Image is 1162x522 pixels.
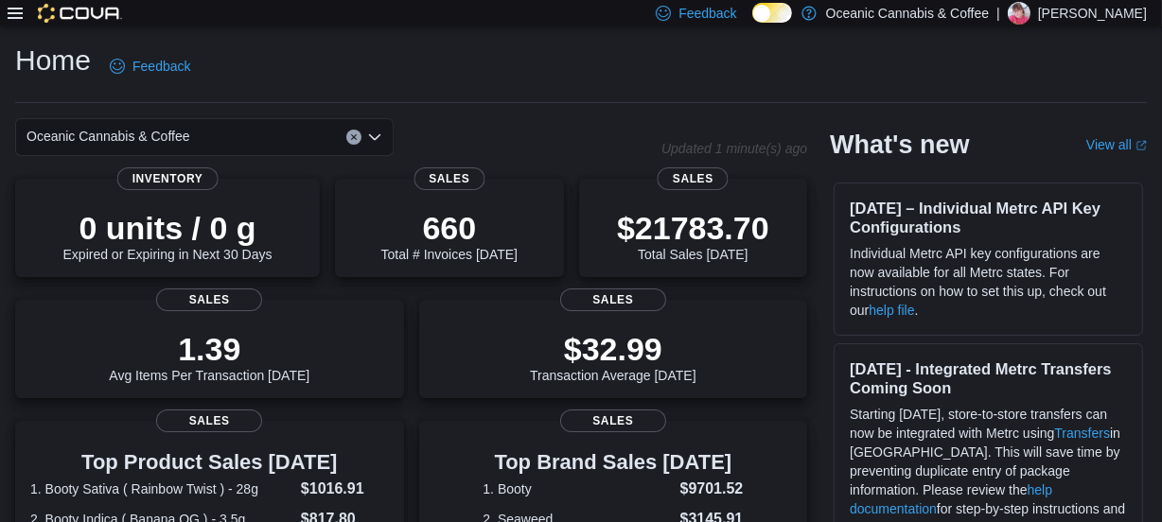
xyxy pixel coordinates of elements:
[367,130,382,145] button: Open list of options
[30,451,389,474] h3: Top Product Sales [DATE]
[661,141,807,156] p: Updated 1 minute(s) ago
[560,409,666,432] span: Sales
[1008,2,1030,25] div: Tina Vokey
[850,482,1052,516] a: help documentation
[1054,426,1110,441] a: Transfers
[752,3,792,23] input: Dark Mode
[869,303,914,318] a: help file
[156,288,262,311] span: Sales
[63,209,273,247] p: 0 units / 0 g
[530,330,696,368] p: $32.99
[346,130,361,145] button: Clear input
[15,42,91,79] h1: Home
[483,451,743,474] h3: Top Brand Sales [DATE]
[996,2,1000,25] p: |
[63,209,273,262] div: Expired or Expiring in Next 30 Days
[414,167,484,190] span: Sales
[38,4,122,23] img: Cova
[26,125,190,148] span: Oceanic Cannabis & Coffee
[850,199,1127,236] h3: [DATE] – Individual Metrc API Key Configurations
[678,4,736,23] span: Feedback
[658,167,729,190] span: Sales
[826,2,990,25] p: Oceanic Cannabis & Coffee
[1136,140,1147,151] svg: External link
[530,330,696,383] div: Transaction Average [DATE]
[381,209,518,262] div: Total # Invoices [DATE]
[117,167,219,190] span: Inventory
[109,330,309,383] div: Avg Items Per Transaction [DATE]
[617,209,769,247] p: $21783.70
[680,478,744,500] dd: $9701.52
[1038,2,1147,25] p: [PERSON_NAME]
[156,409,262,432] span: Sales
[617,209,769,262] div: Total Sales [DATE]
[102,47,198,85] a: Feedback
[752,23,753,24] span: Dark Mode
[560,288,666,311] span: Sales
[109,330,309,368] p: 1.39
[132,57,190,76] span: Feedback
[1086,137,1147,152] a: View allExternal link
[850,244,1127,320] p: Individual Metrc API key configurations are now available for all Metrc states. For instructions ...
[850,359,1127,397] h3: [DATE] - Integrated Metrc Transfers Coming Soon
[483,479,672,498] dt: 1. Booty
[830,130,969,160] h2: What's new
[381,209,518,247] p: 660
[301,478,389,500] dd: $1016.91
[30,479,293,498] dt: 1. Booty Sativa ( Rainbow Twist ) - 28g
